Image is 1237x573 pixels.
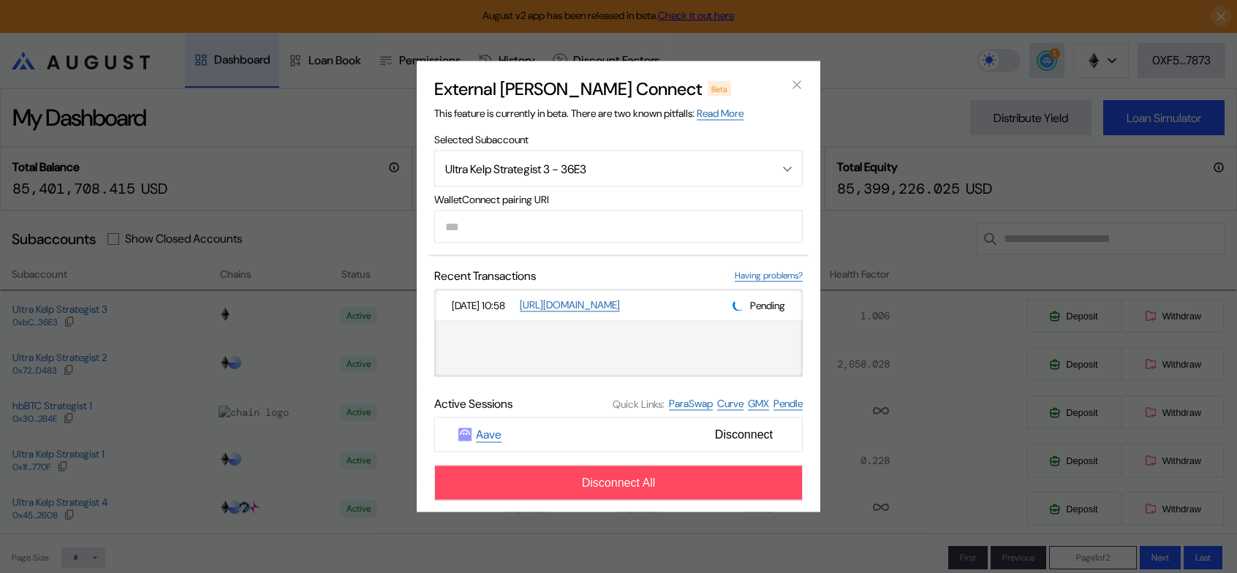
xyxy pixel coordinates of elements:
[735,270,803,282] a: Having problems?
[434,107,744,121] span: This feature is currently in beta. There are two known pitfalls:
[434,151,803,187] button: Open menu
[434,77,702,100] h2: External [PERSON_NAME] Connect
[733,298,785,312] div: Pending
[785,73,809,96] button: close modal
[582,477,656,490] span: Disconnect All
[445,161,754,176] div: Ultra Kelp Strategist 3 - 36E3
[452,298,514,311] span: [DATE] 10:58
[613,397,665,410] span: Quick Links:
[520,298,620,312] a: [URL][DOMAIN_NAME]
[669,397,713,411] a: ParaSwap
[434,466,803,501] button: Disconnect All
[697,107,744,121] a: Read More
[434,417,803,452] button: AaveAaveDisconnect
[717,397,744,411] a: Curve
[748,397,769,411] a: GMX
[708,81,731,96] div: Beta
[434,193,803,206] span: WalletConnect pairing URI
[434,396,512,411] span: Active Sessions
[709,422,779,447] span: Disconnect
[476,427,502,443] a: Aave
[434,268,536,284] span: Recent Transactions
[732,298,746,312] img: pending
[458,428,472,441] img: Aave
[434,133,803,146] span: Selected Subaccount
[773,397,803,411] a: Pendle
